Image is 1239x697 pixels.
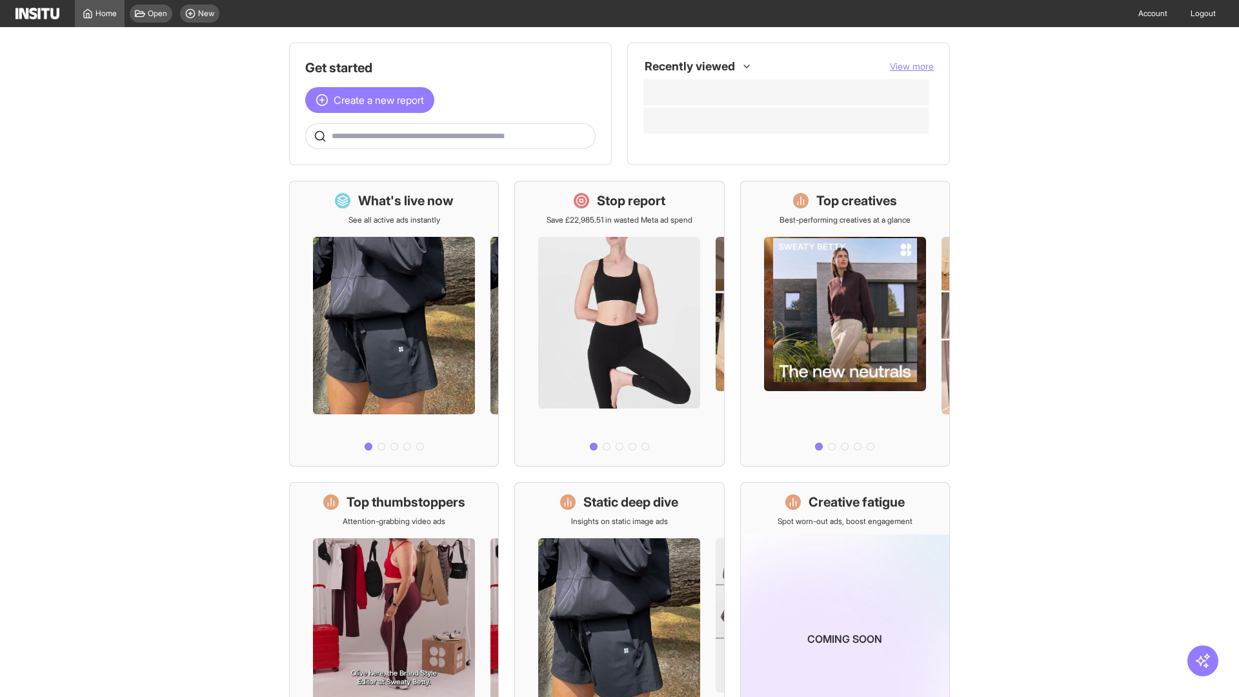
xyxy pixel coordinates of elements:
[347,493,465,511] h1: Top thumbstoppers
[583,493,678,511] h1: Static deep dive
[571,516,668,527] p: Insights on static image ads
[547,215,692,225] p: Save £22,985.51 in wasted Meta ad spend
[890,61,934,72] span: View more
[96,8,117,19] span: Home
[514,181,724,467] a: Stop reportSave £22,985.51 in wasted Meta ad spend
[305,59,596,77] h1: Get started
[597,192,665,210] h1: Stop report
[358,192,454,210] h1: What's live now
[305,87,434,113] button: Create a new report
[148,8,167,19] span: Open
[348,215,440,225] p: See all active ads instantly
[289,181,499,467] a: What's live nowSee all active ads instantly
[334,92,424,108] span: Create a new report
[198,8,214,19] span: New
[15,8,59,19] img: Logo
[740,181,950,467] a: Top creativesBest-performing creatives at a glance
[816,192,897,210] h1: Top creatives
[780,215,911,225] p: Best-performing creatives at a glance
[890,60,934,73] button: View more
[343,516,445,527] p: Attention-grabbing video ads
